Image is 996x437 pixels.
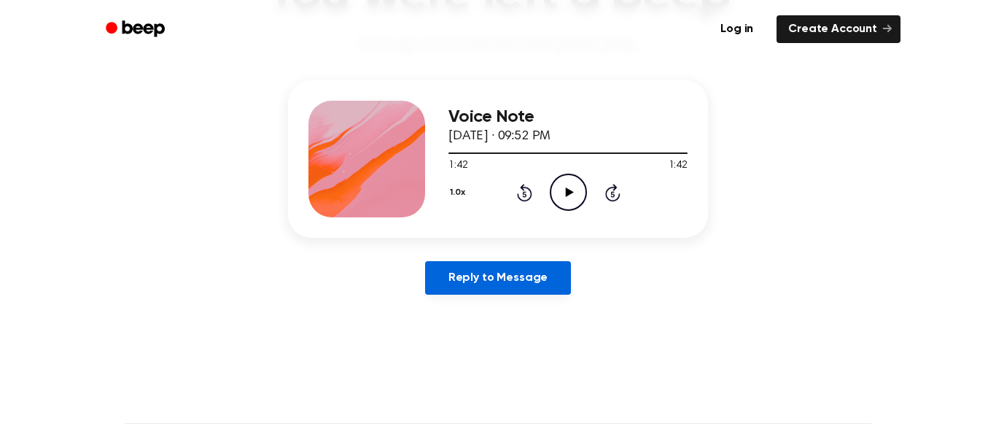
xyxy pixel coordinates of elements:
span: [DATE] · 09:52 PM [448,130,550,143]
a: Beep [96,15,178,44]
span: 1:42 [448,158,467,174]
button: 1.0x [448,180,470,205]
h3: Voice Note [448,107,688,127]
span: 1:42 [669,158,688,174]
a: Reply to Message [425,261,571,295]
a: Create Account [777,15,900,43]
a: Log in [706,12,768,46]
